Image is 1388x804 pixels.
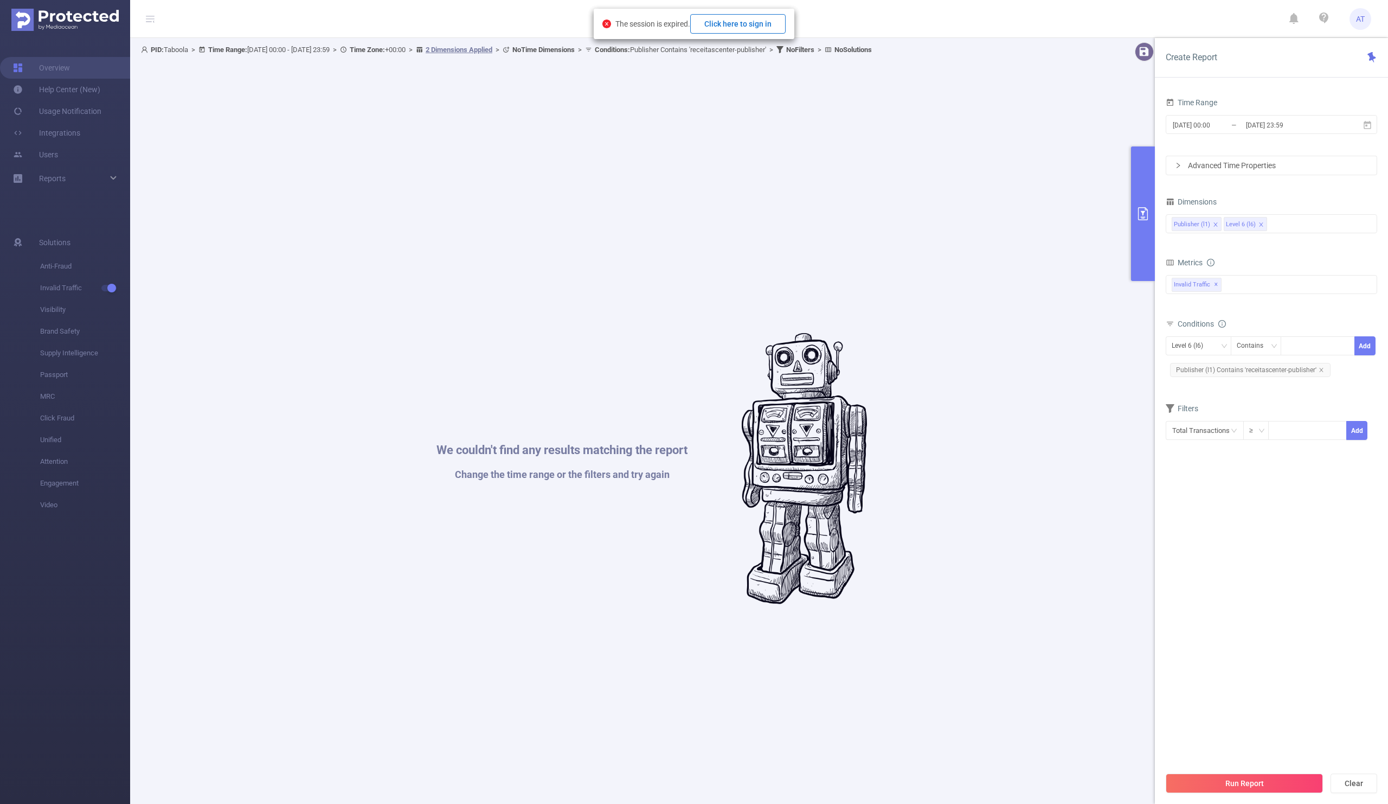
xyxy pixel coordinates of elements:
span: Dimensions [1166,197,1217,206]
span: Invalid Traffic [1172,278,1222,292]
span: > [330,46,340,54]
div: Level 6 (l6) [1226,218,1256,232]
button: Click here to sign in [690,14,786,34]
li: Publisher (l1) [1172,217,1222,231]
span: > [814,46,825,54]
button: Add [1346,421,1367,440]
span: Click Fraud [40,407,130,429]
i: icon: user [141,46,151,53]
i: icon: down [1221,343,1228,350]
a: Help Center (New) [13,79,100,100]
i: icon: info-circle [1207,259,1214,266]
u: 2 Dimensions Applied [426,46,492,54]
span: Attention [40,451,130,473]
span: > [575,46,585,54]
a: Integrations [13,122,80,144]
a: Usage Notification [13,100,101,122]
i: icon: right [1175,162,1181,169]
span: > [766,46,776,54]
button: Add [1354,336,1376,355]
i: icon: close [1319,367,1324,373]
div: Level 6 (l6) [1172,337,1211,355]
span: Brand Safety [40,321,130,342]
span: Reports [39,174,66,183]
input: Start date [1172,118,1260,132]
span: Supply Intelligence [40,342,130,364]
i: icon: down [1271,343,1277,350]
b: Time Zone: [350,46,385,54]
button: Run Report [1166,774,1323,793]
span: > [406,46,416,54]
b: PID: [151,46,164,54]
span: > [492,46,503,54]
span: The session is expired. [615,20,786,28]
span: Taboola [DATE] 00:00 - [DATE] 23:59 +00:00 [141,46,872,54]
i: icon: info-circle [1218,320,1226,328]
a: Reports [39,168,66,189]
span: Visibility [40,299,130,321]
span: Filters [1166,404,1198,413]
span: Solutions [39,232,70,253]
span: Passport [40,364,130,386]
b: Conditions : [595,46,630,54]
span: Time Range [1166,98,1217,107]
span: Publisher Contains 'receitascenter-publisher' [595,46,766,54]
span: AT [1356,8,1365,30]
b: No Solutions [834,46,872,54]
i: icon: down [1258,427,1265,435]
img: # [742,333,867,604]
span: Invalid Traffic [40,277,130,299]
span: Engagement [40,473,130,494]
span: Metrics [1166,258,1203,267]
span: Anti-Fraud [40,256,130,277]
i: icon: close [1258,222,1264,228]
h1: We couldn't find any results matching the report [436,444,687,456]
span: Create Report [1166,52,1217,62]
b: Time Range: [208,46,247,54]
span: MRC [40,386,130,407]
div: ≥ [1249,422,1261,439]
span: ✕ [1214,278,1218,291]
span: Conditions [1178,320,1226,328]
button: Clear [1331,774,1377,793]
span: Publisher (l1) Contains 'receitascenter-publisher' [1170,363,1331,377]
a: Users [13,144,58,165]
div: Contains [1237,337,1271,355]
h1: Change the time range or the filters and try again [436,470,687,480]
span: Video [40,494,130,516]
span: > [188,46,198,54]
input: End date [1245,118,1333,132]
a: Overview [13,57,70,79]
div: icon: rightAdvanced Time Properties [1166,156,1377,175]
div: Publisher (l1) [1174,218,1210,232]
span: Unified [40,429,130,451]
i: icon: close-circle [602,20,611,28]
li: Level 6 (l6) [1224,217,1267,231]
img: Protected Media [11,9,119,31]
b: No Filters [786,46,814,54]
i: icon: close [1213,222,1218,228]
b: No Time Dimensions [512,46,575,54]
